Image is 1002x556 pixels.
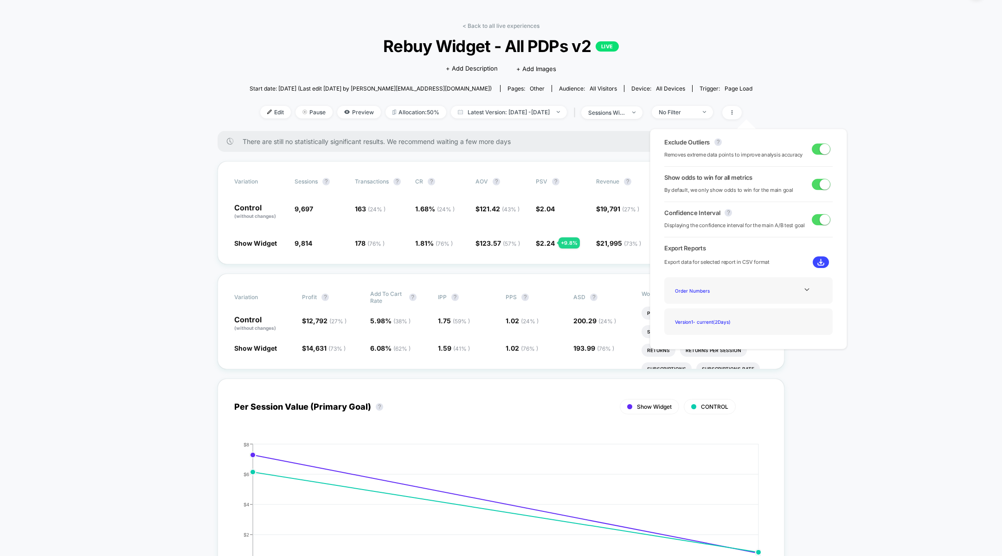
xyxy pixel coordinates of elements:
span: ( 24 % ) [598,318,616,325]
tspan: $8 [244,441,249,447]
span: Profit [302,294,317,301]
span: $ [302,344,346,352]
img: calendar [458,110,463,114]
button: ? [725,209,732,216]
span: There are still no statistically significant results. We recommend waiting a few more days [243,137,766,145]
span: 123.57 [480,239,520,247]
span: $ [536,205,555,213]
button: ? [493,178,500,185]
span: Page Load [725,85,752,92]
span: ( 76 % ) [521,345,538,352]
span: By default, we only show odds to win for the main goal [664,186,793,195]
span: ( 57 % ) [503,240,520,247]
span: Transactions [355,178,389,185]
span: PSV [536,178,547,185]
div: Version 1 - current ( 2 Days) [671,315,745,328]
tspan: $6 [244,471,249,477]
span: 12,792 [306,317,347,325]
span: ( 76 % ) [367,240,385,247]
span: ( 43 % ) [502,206,520,213]
span: Edit [260,106,291,118]
span: $ [302,317,347,325]
button: ? [393,178,401,185]
span: Preview [337,106,381,118]
span: ( 24 % ) [437,206,455,213]
div: Audience: [559,85,617,92]
div: Pages: [507,85,545,92]
span: Show odds to win for all metrics [664,174,752,181]
span: 19,791 [600,205,639,213]
span: 1.59 [438,344,470,352]
span: (without changes) [234,325,276,331]
span: ( 41 % ) [453,345,470,352]
span: 1.75 [438,317,470,325]
span: 193.99 [573,344,614,352]
button: ? [322,178,330,185]
a: < Back to all live experiences [462,22,540,29]
span: Variation [234,178,285,185]
span: Exclude Outliers [664,138,710,146]
tspan: $4 [244,501,249,507]
img: end [632,111,636,113]
span: Show Widget [234,239,277,247]
span: ( 38 % ) [393,318,411,325]
div: No Filter [659,109,696,116]
button: ? [521,294,529,301]
span: 1.68 % [415,205,455,213]
span: ( 24 % ) [521,318,539,325]
span: Export Reports [664,244,833,252]
span: 2.24 [540,239,555,247]
span: 1.02 [506,317,539,325]
span: 1.02 [506,344,538,352]
span: 21,995 [600,239,641,247]
span: Revenue [596,178,619,185]
img: edit [267,110,272,114]
span: 200.29 [573,317,616,325]
span: $ [596,205,639,213]
span: IPP [438,294,447,301]
span: $ [536,239,555,247]
div: Order Numbers [671,284,745,297]
span: $ [596,239,641,247]
span: | [572,106,581,119]
span: Allocation: 50% [385,106,446,118]
span: 121.42 [480,205,520,213]
span: Pause [295,106,333,118]
button: ? [409,294,417,301]
div: + 9.8 % [559,237,580,249]
img: end [703,111,706,113]
span: ( 24 % ) [368,206,385,213]
span: ( 62 % ) [393,345,411,352]
span: Confidence Interval [664,209,720,216]
span: (without changes) [234,213,276,219]
span: 9,814 [295,239,312,247]
div: sessions with impression [588,109,625,116]
span: 9,697 [295,205,313,213]
button: ? [376,403,383,411]
button: ? [321,294,329,301]
span: Start date: [DATE] (Last edit [DATE] by [PERSON_NAME][EMAIL_ADDRESS][DOMAIN_NAME]) [250,85,492,92]
span: Show Widget [234,344,277,352]
span: ( 27 % ) [329,318,347,325]
tspan: $2 [244,531,249,537]
span: ASD [573,294,585,301]
span: 163 [355,205,385,213]
span: 2.04 [540,205,555,213]
span: 6.08 % [370,344,411,352]
span: Removes extreme data points to improve analysis accuracy [664,150,803,159]
button: ? [451,294,459,301]
span: 5.98 % [370,317,411,325]
span: CONTROL [701,403,728,410]
span: ( 76 % ) [597,345,614,352]
span: 14,631 [306,344,346,352]
img: end [557,111,560,113]
span: ( 73 % ) [328,345,346,352]
button: ? [624,178,631,185]
span: ( 73 % ) [624,240,641,247]
span: PPS [506,294,517,301]
span: Sessions [295,178,318,185]
span: All Visitors [590,85,617,92]
button: ? [428,178,435,185]
img: download [817,259,824,266]
span: 1.81 % [415,239,453,247]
